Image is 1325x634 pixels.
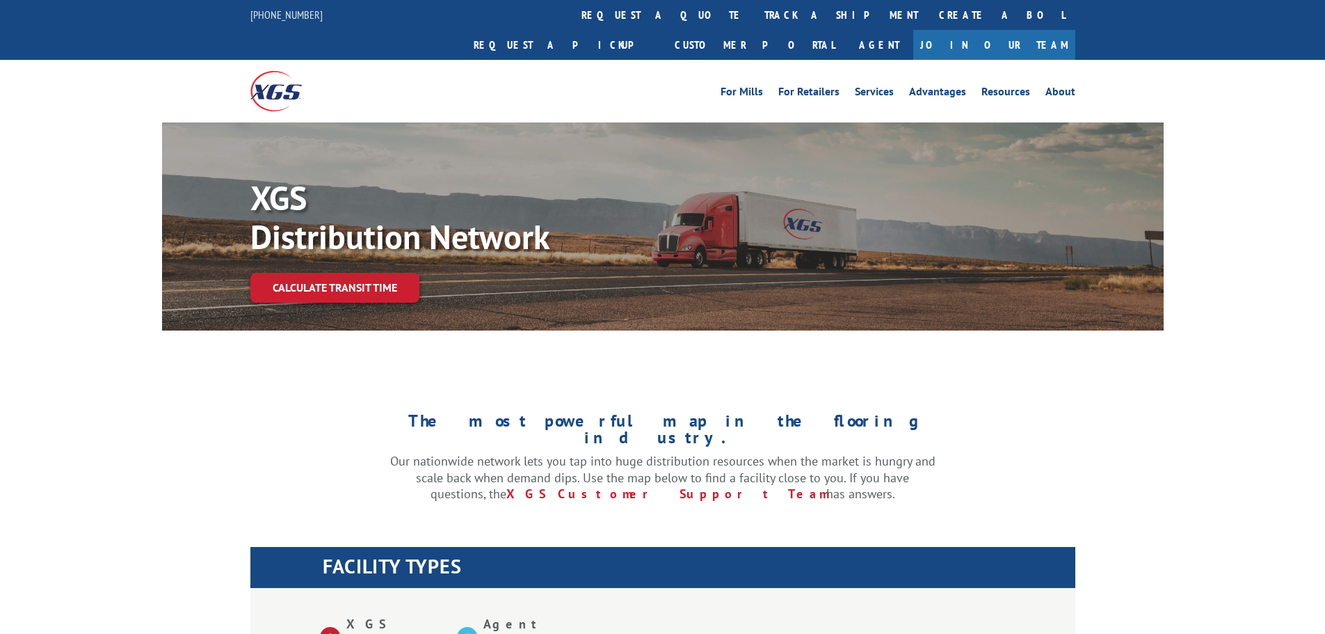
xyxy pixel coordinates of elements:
[323,557,1075,583] h1: FACILITY TYPES
[981,86,1030,102] a: Resources
[390,413,935,453] h1: The most powerful map in the flooring industry.
[913,30,1075,60] a: Join Our Team
[855,86,894,102] a: Services
[250,178,668,256] p: XGS Distribution Network
[664,30,845,60] a: Customer Portal
[250,8,323,22] a: [PHONE_NUMBER]
[390,453,935,502] p: Our nationwide network lets you tap into huge distribution resources when the market is hungry an...
[506,486,826,502] a: XGS Customer Support Team
[845,30,913,60] a: Agent
[463,30,664,60] a: Request a pickup
[721,86,763,102] a: For Mills
[1045,86,1075,102] a: About
[909,86,966,102] a: Advantages
[250,273,419,303] a: Calculate transit time
[778,86,840,102] a: For Retailers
